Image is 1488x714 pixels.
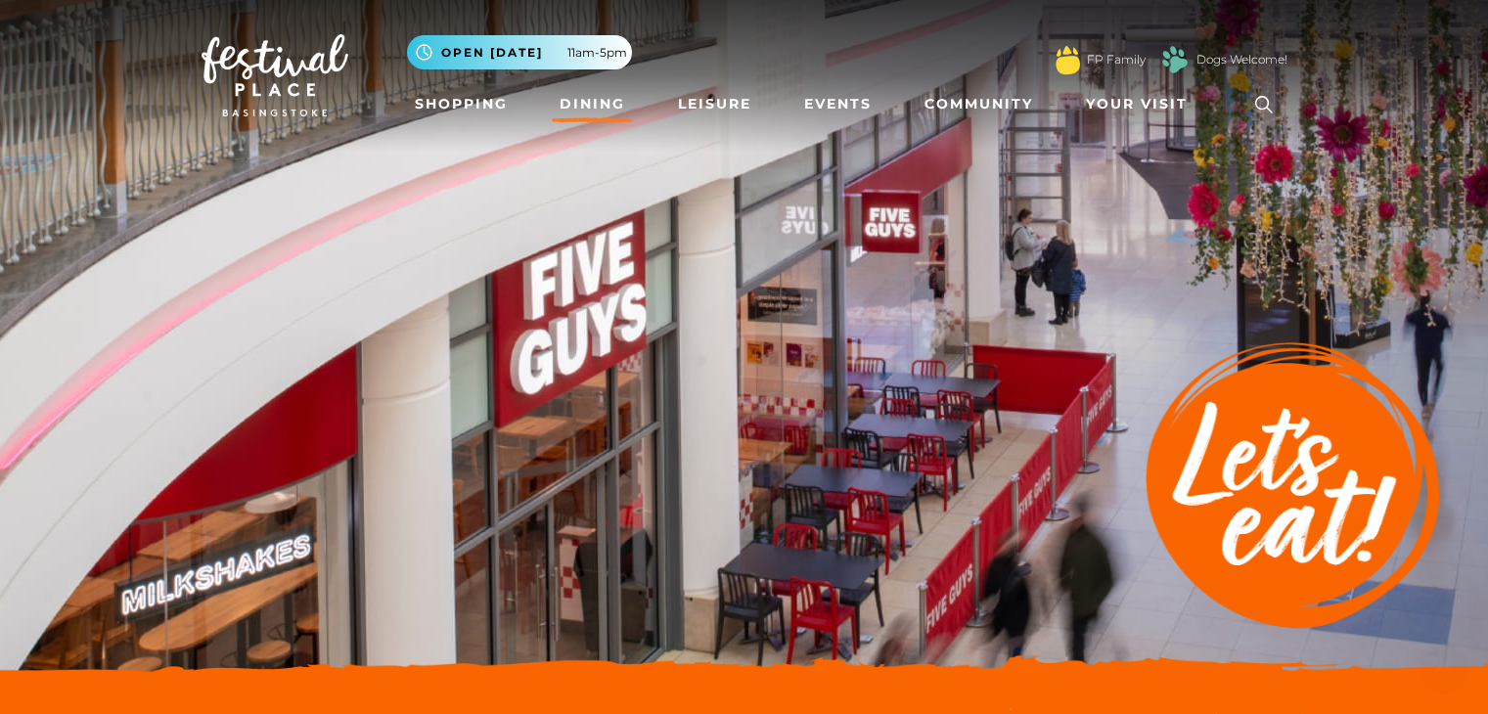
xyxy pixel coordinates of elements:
[567,44,627,62] span: 11am-5pm
[917,86,1041,122] a: Community
[407,86,516,122] a: Shopping
[202,34,348,116] img: Festival Place Logo
[441,44,543,62] span: Open [DATE]
[1086,94,1188,114] span: Your Visit
[670,86,759,122] a: Leisure
[552,86,633,122] a: Dining
[407,35,632,69] button: Open [DATE] 11am-5pm
[1087,51,1146,68] a: FP Family
[796,86,879,122] a: Events
[1196,51,1287,68] a: Dogs Welcome!
[1078,86,1205,122] a: Your Visit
